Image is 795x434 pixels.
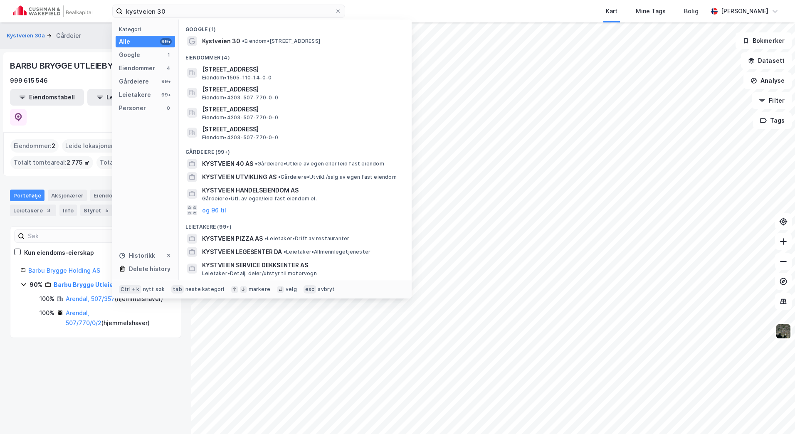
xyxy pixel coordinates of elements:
div: 0 [165,105,172,111]
div: 4 [165,65,172,72]
div: Google [119,50,140,60]
div: 99+ [160,91,172,98]
div: Personer [119,103,146,113]
span: KYSTVEIEN UTVIKLING AS [202,172,277,182]
div: tab [171,285,184,293]
div: Gårdeier [56,31,81,41]
span: KYSTVEIEN SERVICE DEKKSENTER AS [202,260,402,270]
input: Søk [25,230,116,242]
button: Datasett [741,52,792,69]
div: Alle [119,37,130,47]
div: neste kategori [185,286,225,293]
div: 100% [40,294,54,304]
div: 99+ [160,38,172,45]
div: 100% [40,308,54,318]
span: KYSTVEIEN HANDELSEIENDOM AS [202,185,402,195]
a: Barbu Brygge Utleiebygg AS [54,281,137,288]
div: 3 [165,252,172,259]
span: Kystveien 30 [202,36,240,46]
span: Gårdeiere • Utleie av egen eller leid fast eiendom [255,160,384,167]
span: KYSTVEIEN 40 AS [202,159,253,169]
span: Eiendom • 4203-507-770-0-0 [202,94,278,101]
span: 2 [52,141,55,151]
div: ( hjemmelshaver ) [66,294,163,304]
div: Leide lokasjoner : [62,139,121,153]
div: Totalt byggareal : [96,156,176,169]
div: 3 [44,206,53,215]
span: Eiendom • [STREET_ADDRESS] [242,38,320,44]
div: Eiendommer : [10,139,59,153]
a: Arendal, 507/357 [66,295,115,302]
div: Eiendommer [119,63,155,73]
span: Eiendom • 4203-507-770-0-0 [202,134,278,141]
span: Eiendom • 4203-507-770-0-0 [202,114,278,121]
div: Gårdeiere (99+) [179,142,412,157]
div: esc [304,285,316,293]
div: Leietakere (99+) [179,217,412,232]
span: Gårdeiere • Utvikl./salg av egen fast eiendom [278,174,397,180]
img: cushman-wakefield-realkapital-logo.202ea83816669bd177139c58696a8fa1.svg [13,5,92,17]
span: Eiendom • 1505-110-14-0-0 [202,74,272,81]
button: Kystveien 30a [7,32,47,40]
div: nytt søk [143,286,165,293]
div: Google (1) [179,20,412,35]
div: Kontrollprogram for chat [753,394,795,434]
div: Styret [80,205,114,216]
span: • [278,174,281,180]
button: Filter [752,92,792,109]
button: Analyse [743,72,792,89]
div: Historikk [119,251,155,261]
button: Leietakertabell [87,89,161,106]
span: [STREET_ADDRESS] [202,64,402,74]
div: 90% [30,280,42,290]
div: Leietakere [119,90,151,100]
span: Gårdeiere • Utl. av egen/leid fast eiendom el. [202,195,317,202]
img: 9k= [775,323,791,339]
div: Bolig [684,6,699,16]
div: Info [59,205,77,216]
span: Leietaker • Detalj. deler/utstyr til motorvogn [202,270,317,277]
div: Aksjonærer [48,190,87,201]
button: og 96 til [202,205,226,215]
span: Leietaker • Drift av restauranter [264,235,349,242]
div: Portefølje [10,190,44,201]
input: Søk på adresse, matrikkel, gårdeiere, leietakere eller personer [123,5,335,17]
div: Eiendommer (4) [179,48,412,63]
div: 99+ [160,78,172,85]
button: Eiendomstabell [10,89,84,106]
a: Arendal, 507/770/0/2 [66,309,101,326]
div: Mine Tags [636,6,666,16]
span: • [242,38,244,44]
div: 1 [165,52,172,58]
div: 999 615 546 [10,76,48,86]
span: [STREET_ADDRESS] [202,124,402,134]
div: Delete history [129,264,170,274]
span: KYSTVEIEN LEGESENTER DA [202,247,282,257]
div: ( hjemmelshaver ) [66,308,171,328]
span: • [264,235,267,242]
div: Ctrl + k [119,285,141,293]
span: [STREET_ADDRESS] [202,104,402,114]
span: • [255,160,257,167]
button: Bokmerker [736,32,792,49]
iframe: Chat Widget [753,394,795,434]
div: Gårdeiere [119,76,149,86]
span: 2 775 ㎡ [67,158,90,168]
div: BARBU BRYGGE UTLEIEBYGG AS [10,59,140,72]
div: Kun eiendoms-eierskap [24,248,94,258]
div: Eiendommer [90,190,141,201]
span: • [284,249,286,255]
span: [STREET_ADDRESS] [202,84,402,94]
div: Leietakere [10,205,56,216]
div: markere [249,286,270,293]
div: [PERSON_NAME] [721,6,768,16]
div: avbryt [318,286,335,293]
div: Totalt tomteareal : [10,156,93,169]
a: Barbu Brygge Holding AS [28,267,100,274]
div: 5 [103,206,111,215]
div: velg [286,286,297,293]
div: Kart [606,6,617,16]
div: Kategori [119,26,175,32]
button: Tags [753,112,792,129]
span: Leietaker • Allmennlegetjenester [284,249,370,255]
